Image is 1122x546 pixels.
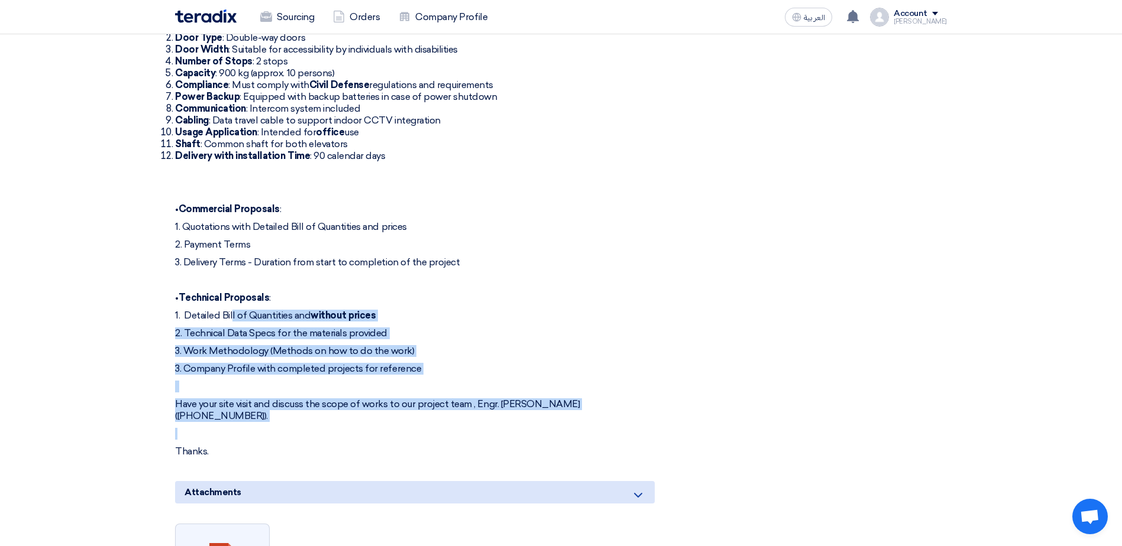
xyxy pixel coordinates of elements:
p: 1. Quotations with Detailed Bill of Quantities and prices [175,221,655,233]
p: 3. Delivery Terms - Duration from start to completion of the project [175,256,655,268]
strong: Communication [175,103,246,114]
li: : Double-way doors [175,32,655,44]
p: • : [175,203,655,215]
li: : Common shaft for both elevators [175,138,655,150]
div: [PERSON_NAME] [894,18,947,25]
p: Thanks. [175,446,655,457]
p: 3. Company Profile with completed projects for reference [175,363,655,375]
strong: Technical Proposals [179,292,270,303]
p: 2. Payment Terms [175,239,655,251]
strong: Door Type [175,32,222,43]
span: العربية [804,14,825,22]
strong: Cabling [175,115,209,126]
a: Sourcing [251,4,324,30]
strong: Delivery with installation Time [175,150,310,161]
strong: Usage Application [175,126,257,138]
div: Open chat [1072,499,1108,534]
strong: Number of Stops [175,56,253,67]
strong: Commercial Proposals [179,203,280,214]
img: Teradix logo [175,9,237,23]
a: Orders [324,4,389,30]
li: : Intercom system included [175,103,655,115]
p: 2. Technical Data Specs for the materials provided [175,327,655,339]
img: profile_test.png [870,8,889,27]
p: • : [175,292,655,304]
li: : Equipped with backup batteries in case of power shutdown [175,91,655,103]
li: : Must comply with regulations and requirements [175,79,655,91]
strong: Door Width [175,44,228,55]
strong: without prices [311,310,376,321]
li: : Intended for use [175,126,655,138]
li: : 2 stops [175,56,655,67]
span: Attachments [185,486,241,499]
li: : Data travel cable to support indoor CCTV integration [175,115,655,126]
li: : 90 calendar days [175,150,655,162]
p: 3. Work Methodology (Methods on how to do the work) [175,345,655,357]
p: Have your site visit and discuss the scope of works to our project team , Engr. [PERSON_NAME] ([P... [175,398,655,422]
p: 1. Detailed Bill of Quantities and [175,310,655,321]
strong: Civil Defense [309,79,370,90]
strong: office [316,126,344,138]
strong: Shaft [175,138,201,149]
strong: Capacity [175,67,215,79]
strong: Power Backup [175,91,240,102]
div: Account [894,9,927,19]
li: : 900 kg (approx. 10 persons) [175,67,655,79]
a: Company Profile [389,4,497,30]
button: العربية [785,8,832,27]
li: : Suitable for accessibility by individuals with disabilities [175,44,655,56]
strong: Compliance [175,79,228,90]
